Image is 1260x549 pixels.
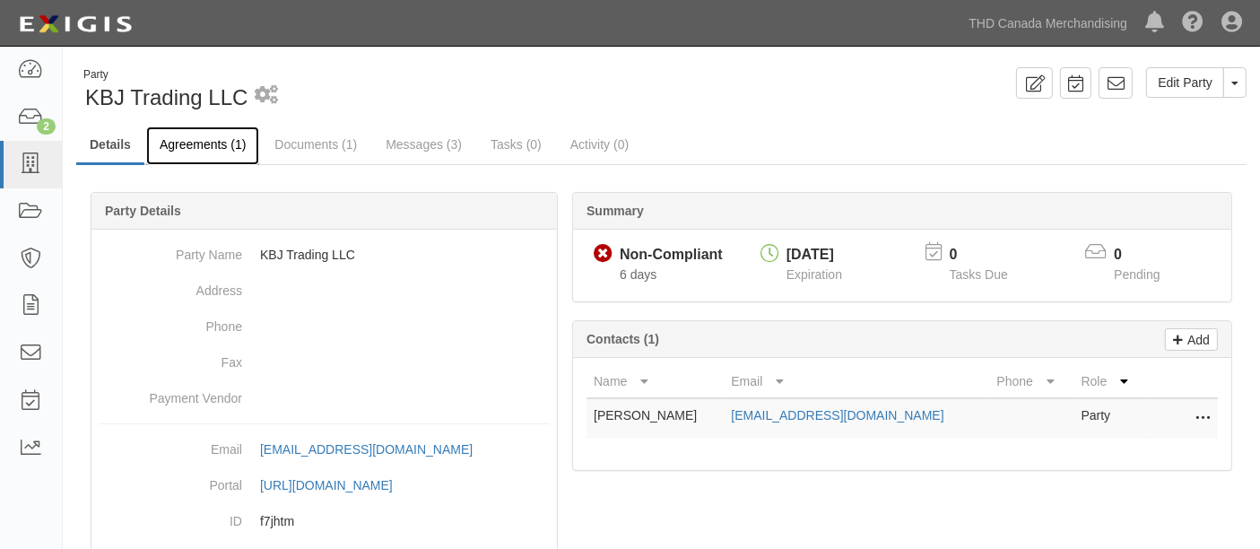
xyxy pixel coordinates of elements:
a: [EMAIL_ADDRESS][DOMAIN_NAME] [260,442,492,457]
div: KBJ Trading LLC [76,67,648,113]
a: [EMAIL_ADDRESS][DOMAIN_NAME] [731,408,943,423]
dt: ID [99,503,242,530]
span: KBJ Trading LLC [85,85,248,109]
span: Expiration [786,267,842,282]
dt: Portal [99,467,242,494]
a: Messages (3) [372,126,475,162]
dd: f7jhtm [99,503,550,539]
a: Activity (0) [557,126,642,162]
i: Non-Compliant [594,245,613,264]
th: Email [724,365,989,398]
dd: KBJ Trading LLC [99,237,550,273]
p: Add [1183,329,1210,350]
a: Agreements (1) [146,126,259,165]
th: Role [1074,365,1146,398]
dt: Phone [99,309,242,335]
div: Party [83,67,248,83]
dt: Email [99,431,242,458]
a: Edit Party [1146,67,1224,98]
th: Phone [989,365,1073,398]
th: Name [587,365,724,398]
td: Party [1074,398,1146,439]
div: 2 [37,118,56,135]
p: 0 [950,245,1030,266]
p: 0 [1114,245,1182,266]
a: THD Canada Merchandising [960,5,1136,41]
i: 2 scheduled workflows [255,86,278,105]
span: Tasks Due [950,267,1008,282]
b: Summary [587,204,644,218]
div: [DATE] [786,245,842,266]
b: Party Details [105,204,181,218]
a: Tasks (0) [477,126,555,162]
i: Help Center - Complianz [1182,13,1204,34]
a: Add [1165,328,1218,351]
div: Non-Compliant [620,245,723,266]
img: logo-5460c22ac91f19d4615b14bd174203de0afe785f0fc80cf4dbbc73dc1793850b.png [13,8,137,40]
div: [EMAIL_ADDRESS][DOMAIN_NAME] [260,440,473,458]
td: [PERSON_NAME] [587,398,724,439]
dt: Fax [99,344,242,371]
a: Documents (1) [261,126,370,162]
span: Pending [1114,267,1160,282]
dt: Party Name [99,237,242,264]
a: Details [76,126,144,165]
b: Contacts (1) [587,332,659,346]
span: Since 09/18/2025 [620,267,656,282]
dt: Address [99,273,242,300]
dt: Payment Vendor [99,380,242,407]
a: [URL][DOMAIN_NAME] [260,478,413,492]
